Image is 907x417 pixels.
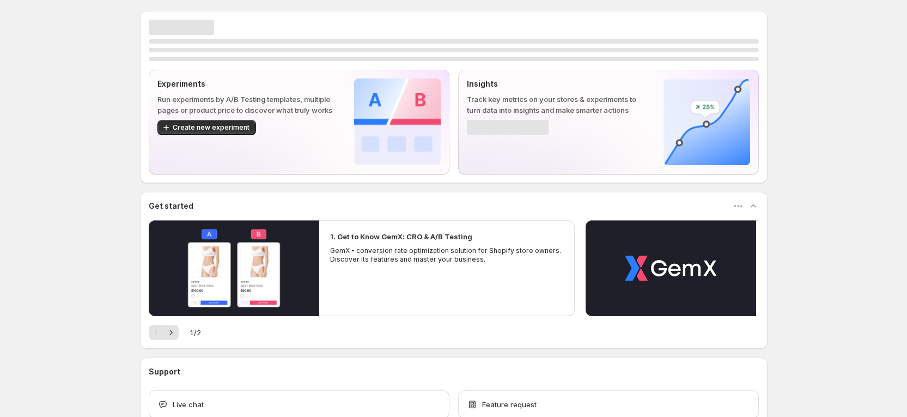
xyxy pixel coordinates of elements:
h2: 1. Get to Know GemX: CRO & A/B Testing [330,231,472,242]
button: Play video [586,220,756,316]
button: Play video [149,220,319,316]
nav: Pagination [149,325,179,340]
img: Experiments [354,78,441,165]
button: Next [163,325,179,340]
span: Feature request [482,399,537,410]
span: Live chat [173,399,204,410]
p: Track key metrics on your stores & experiments to turn data into insights and make smarter actions [467,94,646,116]
p: Run experiments by A/B Testing templates, multiple pages or product price to discover what truly ... [157,94,337,116]
p: GemX - conversion rate optimization solution for Shopify store owners. Discover its features and ... [330,246,564,264]
span: Create new experiment [173,123,249,132]
h3: Support [149,366,180,377]
button: Create new experiment [157,120,256,135]
h3: Get started [149,201,193,211]
span: 1 / 2 [190,327,201,338]
p: Insights [467,78,646,89]
p: Experiments [157,78,337,89]
img: Insights [663,78,750,165]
